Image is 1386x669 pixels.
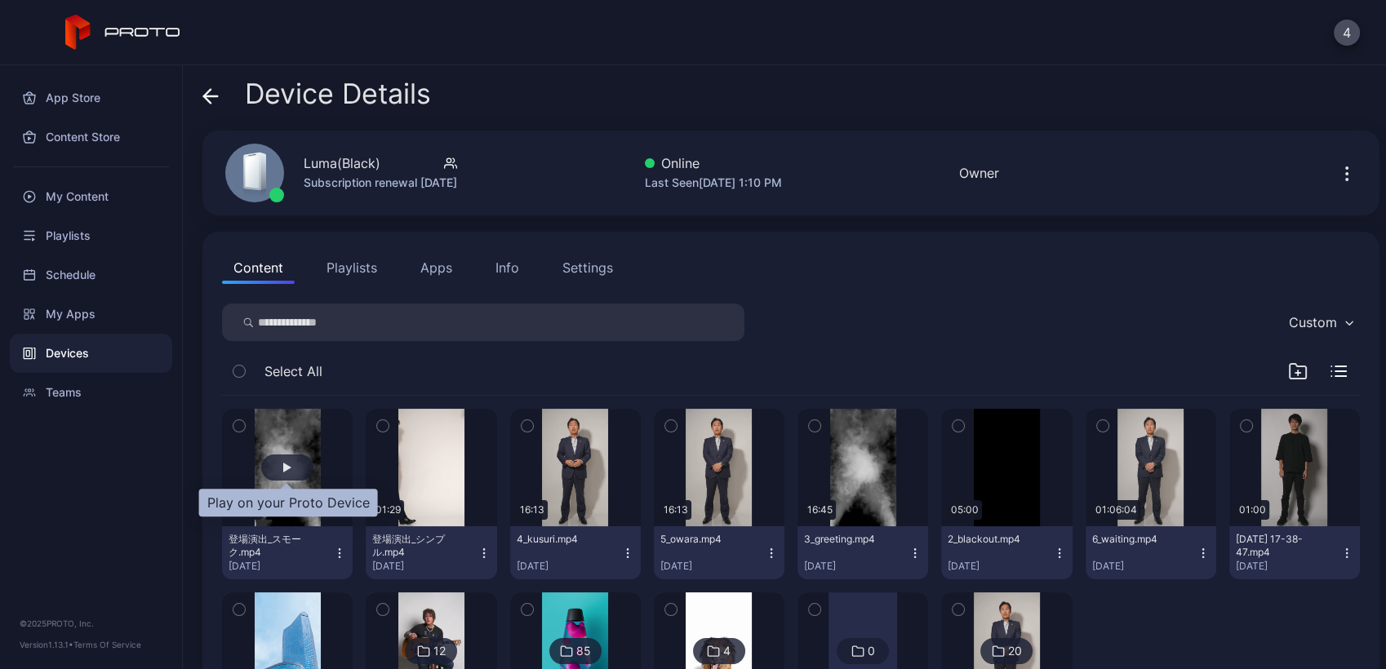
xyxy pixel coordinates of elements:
div: © 2025 PROTO, Inc. [20,617,162,630]
div: [DATE] [804,560,908,573]
div: [DATE] [1236,560,1340,573]
button: 4_kusuri.mp4[DATE] [510,526,641,579]
div: 2025-07-02 17-38-47.mp4 [1236,533,1326,559]
a: Terms Of Service [73,640,141,649]
button: 4 [1334,20,1360,46]
span: Device Details [245,78,431,109]
div: [DATE] [660,560,765,573]
a: Playlists [10,216,172,255]
div: 0 [868,644,875,658]
div: Play on your Proto Device [199,489,378,516]
div: [DATE] [372,560,477,573]
button: 登場演出_スモーク.mp4[DATE] [222,526,353,579]
div: Settings [562,258,613,277]
a: App Store [10,78,172,117]
div: Owner [959,163,999,183]
a: Teams [10,373,172,412]
div: 2_blackout.mp4 [948,533,1037,546]
div: 4_kusuri.mp4 [517,533,606,546]
button: Info [484,251,531,284]
a: Devices [10,334,172,373]
button: Apps [409,251,464,284]
div: 登場演出_シンプル.mp4 [372,533,462,559]
button: Playlists [315,251,389,284]
a: My Apps [10,295,172,334]
div: 3_greeting.mp4 [804,533,894,546]
div: Custom [1289,314,1337,330]
div: Online [645,153,782,173]
button: Settings [551,251,624,284]
div: 登場演出_スモーク.mp4 [229,533,318,559]
button: 2_blackout.mp4[DATE] [941,526,1072,579]
button: 3_greeting.mp4[DATE] [797,526,928,579]
div: 6_waiting.mp4 [1092,533,1182,546]
div: Info [495,258,519,277]
div: 4 [723,644,731,658]
div: Subscription renewal [DATE] [304,173,457,193]
span: Version 1.13.1 • [20,640,73,649]
a: Content Store [10,117,172,157]
div: 20 [1008,644,1022,658]
div: [DATE] [948,560,1052,573]
span: Select All [264,361,322,381]
div: Last Seen [DATE] 1:10 PM [645,173,782,193]
a: My Content [10,177,172,216]
button: [DATE] 17-38-47.mp4[DATE] [1229,526,1360,579]
div: [DATE] [229,560,333,573]
button: 6_waiting.mp4[DATE] [1086,526,1216,579]
div: [DATE] [1092,560,1197,573]
button: Content [222,251,295,284]
div: [DATE] [517,560,621,573]
a: Schedule [10,255,172,295]
div: 12 [433,644,446,658]
button: 登場演出_シンプル.mp4[DATE] [366,526,496,579]
div: 85 [576,644,591,658]
button: 5_owara.mp4[DATE] [654,526,784,579]
button: Custom [1281,303,1360,341]
div: 5_owara.mp4 [660,533,750,546]
div: Luma(Black) [304,153,380,173]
